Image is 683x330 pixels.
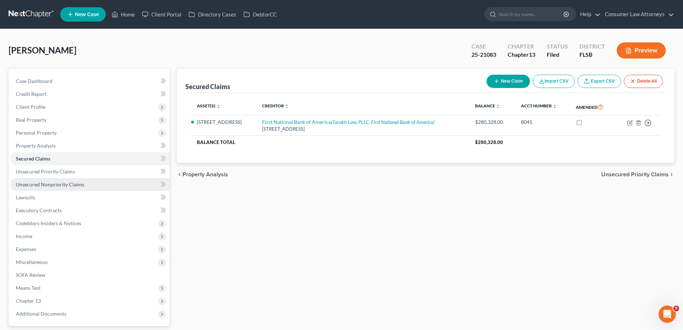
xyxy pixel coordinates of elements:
[10,191,170,204] a: Lawsuits
[16,104,46,110] span: Client Profile
[475,139,503,145] span: $280,328.00
[570,99,615,115] th: Amended
[578,75,621,88] a: Export CSV
[529,51,535,58] span: 13
[673,306,679,311] span: 9
[10,165,170,178] a: Unsecured Priority Claims
[16,311,66,317] span: Additional Documents
[10,139,170,152] a: Property Analysis
[475,103,500,108] a: Balance unfold_more
[16,194,35,200] span: Lawsuits
[577,8,601,21] a: Help
[10,178,170,191] a: Unsecured Nonpriority Claims
[471,42,496,51] div: Case
[521,118,564,126] div: 8045
[185,8,240,21] a: Directory Cases
[75,12,99,17] span: New Case
[16,117,47,123] span: Real Property
[10,269,170,282] a: SOFA Review
[197,103,220,108] a: Asset(s) unfold_more
[177,172,182,177] i: chevron_left
[487,75,530,88] button: New Claim
[508,42,535,51] div: Chapter
[191,136,469,149] th: Balance Total
[16,207,62,213] span: Executory Contracts
[624,75,663,88] button: Delete All
[262,119,435,125] a: First National Bank of America(Tarokh Law, PLLC, First National Bank of America)
[16,130,57,136] span: Personal Property
[108,8,138,21] a: Home
[331,119,435,125] i: (Tarokh Law, PLLC, First National Bank of America)
[138,8,185,21] a: Client Portal
[499,8,564,21] input: Search by name...
[240,8,280,21] a: DebtorCC
[16,220,81,226] span: Codebtors Insiders & Notices
[601,8,674,21] a: Consumer Law Attorneys
[10,152,170,165] a: Secured Claims
[16,181,84,187] span: Unsecured Nonpriority Claims
[10,204,170,217] a: Executory Contracts
[10,75,170,88] a: Case Dashboard
[601,172,669,177] span: Unsecured Priority Claims
[16,233,32,239] span: Income
[262,103,289,108] a: Creditor unfold_more
[471,51,496,59] div: 25-21083
[669,172,674,177] i: chevron_right
[579,42,605,51] div: District
[216,104,220,108] i: unfold_more
[552,104,557,108] i: unfold_more
[533,75,575,88] button: Import CSV
[16,143,56,149] span: Property Analysis
[197,118,251,126] li: [STREET_ADDRESS]
[579,51,605,59] div: FLSB
[496,104,500,108] i: unfold_more
[16,168,75,175] span: Unsecured Priority Claims
[262,126,464,133] div: [STREET_ADDRESS]
[185,82,230,91] div: Secured Claims
[16,259,48,265] span: Miscellaneous
[508,51,535,59] div: Chapter
[16,285,41,291] span: Means Test
[16,246,36,252] span: Expenses
[547,42,568,51] div: Status
[16,78,52,84] span: Case Dashboard
[182,172,228,177] span: Property Analysis
[521,103,557,108] a: Acct Number unfold_more
[10,88,170,101] a: Credit Report
[9,45,76,55] span: [PERSON_NAME]
[16,298,41,304] span: Chapter 13
[547,51,568,59] div: Filed
[16,155,50,162] span: Secured Claims
[177,172,228,177] button: chevron_left Property Analysis
[601,172,674,177] button: Unsecured Priority Claims chevron_right
[16,272,46,278] span: SOFA Review
[659,306,676,323] iframe: Intercom live chat
[617,42,666,59] button: Preview
[475,118,509,126] div: $280,328.00
[285,104,289,108] i: unfold_more
[16,91,47,97] span: Credit Report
